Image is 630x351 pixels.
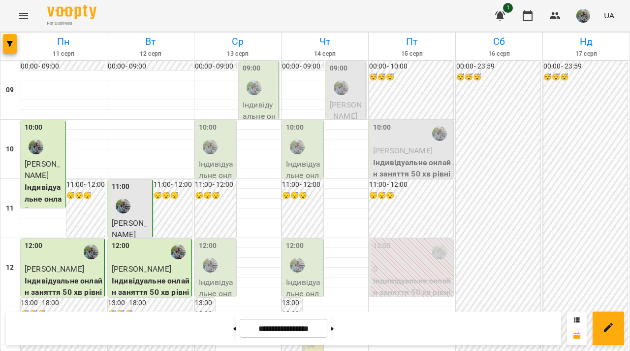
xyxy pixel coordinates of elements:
h6: Ср [196,34,280,49]
h6: Вт [109,34,192,49]
h6: 00:00 - 09:00 [108,61,192,72]
h6: 😴😴😴 [456,72,540,83]
p: Індивідуальне онлайн заняття 80 хв рівні А1-В1 [25,181,63,240]
label: 09:00 [330,63,348,74]
span: [PERSON_NAME] [373,146,433,155]
h6: 00:00 - 09:00 [282,61,323,72]
h6: 10 [6,144,14,155]
span: UA [604,10,614,21]
label: 10:00 [199,122,217,133]
img: Юля [290,140,305,154]
label: 12:00 [199,241,217,251]
img: c71655888622cca4d40d307121b662d7.jpeg [576,9,590,23]
h6: 00:00 - 09:00 [195,61,236,72]
span: [PERSON_NAME] [25,159,60,180]
img: Юля [84,245,98,259]
h6: 13:00 - 18:00 [21,298,105,309]
img: Юля [171,245,186,259]
label: 10:00 [286,122,304,133]
h6: 00:00 - 23:59 [456,61,540,72]
h6: 13:00 - 18:00 [108,298,192,309]
h6: 😴😴😴 [66,190,105,201]
img: Юля [247,80,261,95]
h6: 😴😴😴 [154,190,192,201]
h6: 17 серп [544,49,628,59]
h6: 😴😴😴 [195,190,236,201]
button: UA [600,6,618,25]
img: Юля [290,258,305,273]
p: Індивідуальне онлайн заняття 50 хв рівні А1-В1 - [PERSON_NAME] [286,158,321,251]
img: Юля [432,245,447,259]
h6: 😴😴😴 [369,190,453,201]
h6: 00:00 - 10:00 [369,61,453,72]
h6: 12 [6,262,14,273]
img: Юля [432,126,447,141]
h6: 15 серп [370,49,454,59]
p: Індивідуальне онлайн заняття 50 хв рівні А1-В1 - [PERSON_NAME] [199,158,234,251]
h6: 11:00 - 12:00 [195,179,236,190]
p: Індивідуальне онлайн заняття 50 хв рівні А1-В1 - [PERSON_NAME] [243,99,277,192]
label: 10:00 [25,122,43,133]
h6: 11 серп [22,49,105,59]
p: Індивідуальне онлайн заняття 50 хв рівні А1-В1 ([PERSON_NAME]) [373,275,451,321]
h6: 16 серп [457,49,541,59]
h6: 00:00 - 09:00 [21,61,105,72]
label: 12:00 [373,241,391,251]
label: 09:00 [243,63,261,74]
img: Юля [29,140,43,154]
img: Юля [203,140,218,154]
p: Індивідуальне онлайн заняття 50 хв рівні А1-В1 [112,275,189,310]
h6: 13:00 - 18:00 [195,298,215,319]
h6: 😴😴😴 [369,72,453,83]
h6: 😴😴😴 [543,72,628,83]
p: Індивідуальне онлайн заняття 50 хв рівні А1-В1 [25,275,102,310]
h6: 14 серп [283,49,367,59]
h6: 13 серп [196,49,280,59]
h6: 11 [6,203,14,214]
h6: 11:00 - 12:00 [282,179,323,190]
img: Юля [334,80,348,95]
label: 12:00 [286,241,304,251]
h6: Чт [283,34,367,49]
label: 12:00 [25,241,43,251]
p: Індивідуальне онлайн заняття 50 хв рівні А1-В1 [373,157,451,192]
h6: 09 [6,85,14,96]
button: Menu [12,4,35,28]
h6: 😴😴😴 [282,190,323,201]
h6: Нд [544,34,628,49]
label: 11:00 [112,181,130,192]
span: [PERSON_NAME] [330,100,362,121]
img: Юля [116,199,130,213]
h6: 12 серп [109,49,192,59]
span: [PERSON_NAME] [25,264,84,274]
h6: Пт [370,34,454,49]
h6: 11:00 - 12:00 [66,179,105,190]
h6: 11:00 - 12:00 [369,179,453,190]
h6: 11:00 - 12:00 [154,179,192,190]
span: [PERSON_NAME] [112,218,147,240]
p: 0 [373,263,451,275]
img: Voopty Logo [47,5,96,19]
h6: Пн [22,34,105,49]
span: 1 [503,3,513,13]
span: For Business [47,20,96,27]
h6: 00:00 - 23:59 [543,61,628,72]
h6: Сб [457,34,541,49]
span: [PERSON_NAME] [112,264,171,274]
img: Юля [203,258,218,273]
label: 12:00 [112,241,130,251]
h6: 13:00 - 18:00 [282,298,302,319]
label: 10:00 [373,122,391,133]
